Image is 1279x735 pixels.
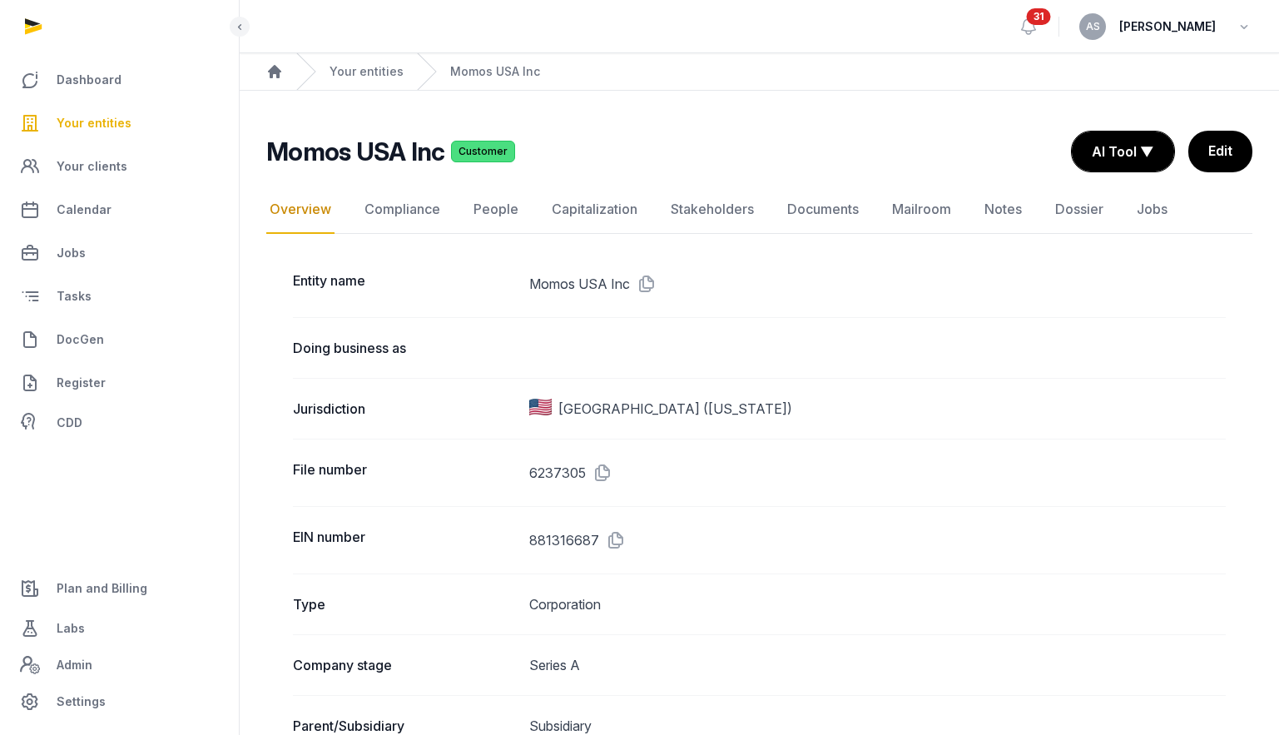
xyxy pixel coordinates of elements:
span: [PERSON_NAME] [1119,17,1216,37]
nav: Tabs [266,186,1252,234]
a: Dossier [1052,186,1107,234]
a: Jobs [13,233,226,273]
span: Your entities [57,113,131,133]
a: Documents [784,186,862,234]
dd: 881316687 [529,527,1226,554]
span: Labs [57,618,85,638]
a: People [470,186,522,234]
span: Tasks [57,286,92,306]
span: Calendar [57,200,112,220]
span: Your clients [57,156,127,176]
span: Admin [57,655,92,675]
a: Your clients [13,147,226,186]
dt: File number [293,459,516,486]
button: AS [1079,13,1106,40]
span: Jobs [57,243,86,263]
a: Settings [13,682,226,722]
span: Register [57,373,106,393]
dt: EIN number [293,527,516,554]
dd: Series A [529,655,1226,675]
a: Jobs [1133,186,1171,234]
a: Admin [13,648,226,682]
span: Plan and Billing [57,579,147,598]
span: Dashboard [57,70,121,90]
nav: Breadcrumb [240,53,1279,91]
a: Momos USA Inc [450,63,540,80]
a: Tasks [13,276,226,316]
a: Overview [266,186,335,234]
a: Capitalization [548,186,641,234]
h2: Momos USA Inc [266,137,444,166]
dt: Type [293,594,516,614]
span: Settings [57,692,106,712]
dd: Momos USA Inc [529,271,1226,297]
a: Your entities [13,103,226,143]
a: Your entities [330,63,404,80]
a: DocGen [13,320,226,360]
a: Plan and Billing [13,569,226,608]
dt: Entity name [293,271,516,297]
span: CDD [57,413,82,433]
a: CDD [13,406,226,440]
a: Mailroom [889,186,954,234]
span: [GEOGRAPHIC_DATA] ([US_STATE]) [558,399,792,419]
span: 31 [1027,8,1051,25]
span: DocGen [57,330,104,350]
a: Register [13,363,226,403]
span: AS [1086,22,1100,32]
dt: Company stage [293,655,516,675]
a: Edit [1188,131,1252,172]
dt: Jurisdiction [293,399,516,419]
span: Customer [451,141,515,162]
a: Stakeholders [667,186,757,234]
a: Labs [13,608,226,648]
dt: Doing business as [293,338,516,358]
a: Notes [981,186,1025,234]
dd: 6237305 [529,459,1226,486]
a: Calendar [13,190,226,230]
button: AI Tool ▼ [1072,132,1174,171]
dd: Corporation [529,594,1226,614]
a: Compliance [361,186,444,234]
a: Dashboard [13,60,226,100]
